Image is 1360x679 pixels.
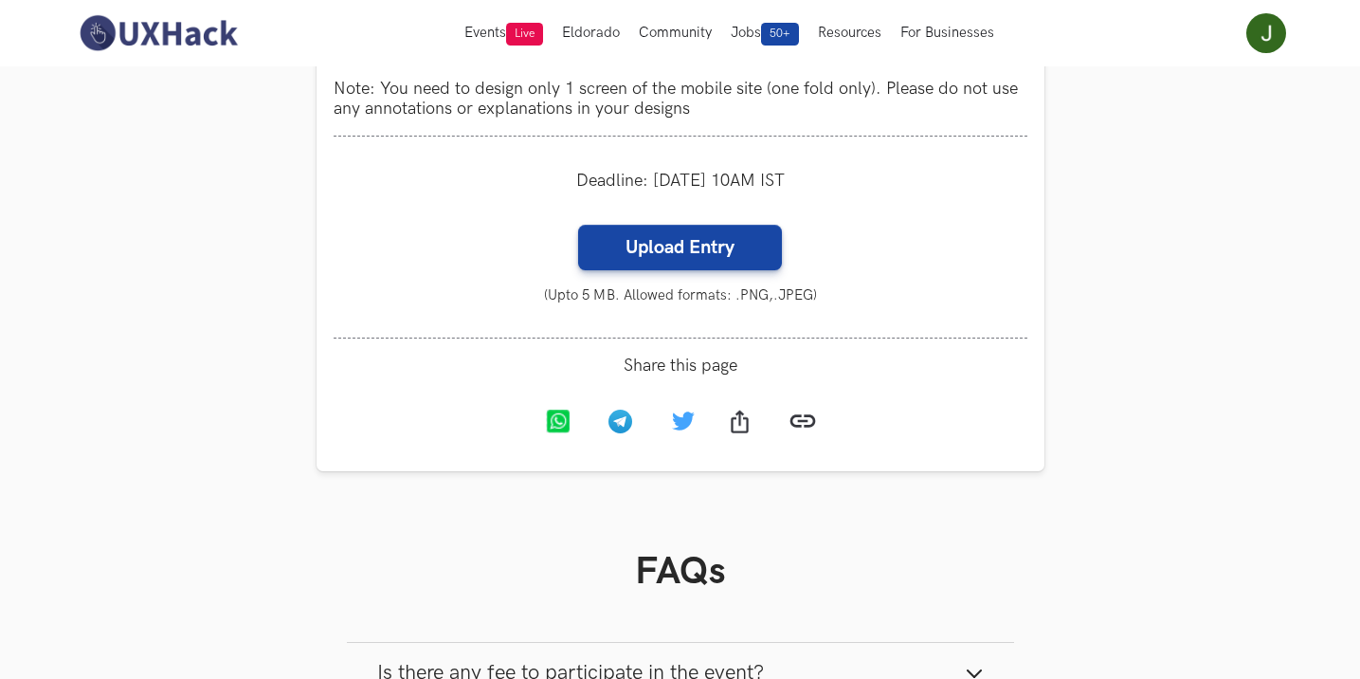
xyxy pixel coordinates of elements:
[530,395,592,452] a: Whatsapp
[334,287,1027,303] small: (Upto 5 MB. Allowed formats: .PNG,.JPEG)
[347,549,1014,595] h1: FAQs
[1246,13,1286,53] img: Your profile pic
[774,393,831,454] a: Copy link
[506,23,543,46] span: Live
[761,23,799,46] span: 50+
[608,410,632,433] img: Telegram
[578,225,782,270] label: Upload Entry
[334,154,1027,208] div: Deadline: [DATE] 10AM IST
[712,395,774,452] a: Share
[592,395,655,452] a: Telegram
[731,410,748,433] img: Share
[74,13,243,53] img: UXHack-logo.png
[546,410,570,433] img: Whatsapp
[334,356,1027,376] span: Share this page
